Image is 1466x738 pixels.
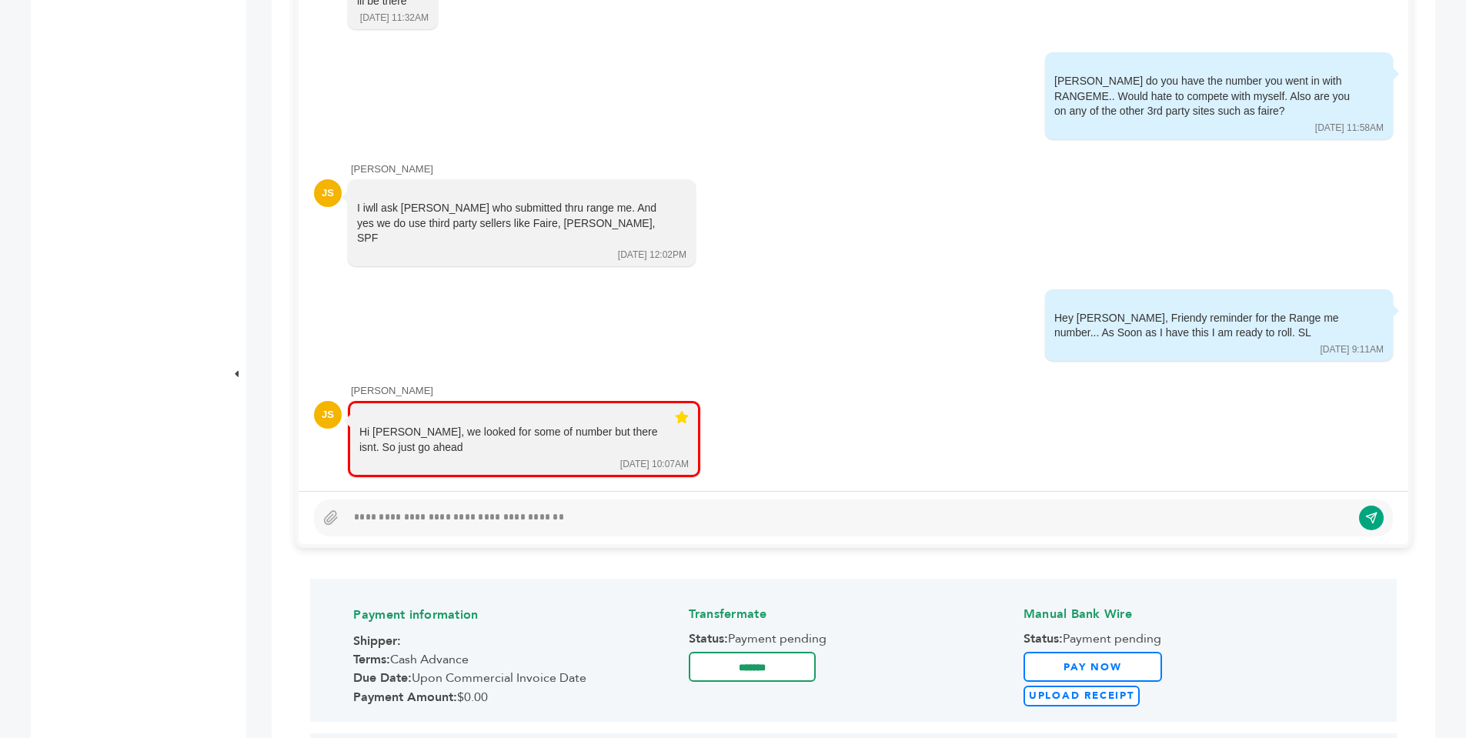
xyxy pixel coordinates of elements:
div: Hey [PERSON_NAME], Friendy reminder for the Range me number... As Soon as I have this I am ready ... [1054,311,1362,341]
span: Cash Advance [353,651,683,668]
div: [DATE] 11:32AM [360,12,429,25]
div: [PERSON_NAME] do you have the number you went in with RANGEME.. Would hate to compete with myself... [1054,74,1362,119]
span: Payment pending [689,630,1019,647]
span: $0.00 [353,689,683,706]
div: JS [314,401,342,429]
div: [DATE] 11:58AM [1315,122,1384,135]
strong: Terms: [353,651,390,668]
label: Upload Receipt [1024,686,1140,706]
strong: Status: [1024,630,1063,647]
h4: Manual Bank Wire [1024,594,1354,630]
div: [DATE] 10:07AM [620,458,689,471]
div: [DATE] 12:02PM [618,249,686,262]
div: [DATE] 9:11AM [1321,343,1384,356]
span: Payment pending [1024,630,1354,647]
span: Upon Commercial Invoice Date [353,670,683,686]
div: [PERSON_NAME] [351,162,1393,176]
strong: Shipper: [353,633,401,650]
div: I iwll ask [PERSON_NAME] who submitted thru range me. And yes we do use third party sellers like ... [357,201,665,246]
strong: Due Date: [353,670,412,686]
h4: Payment information [353,595,683,631]
strong: Payment Amount: [353,689,457,706]
a: Pay Now [1024,652,1162,682]
div: [PERSON_NAME] [351,384,1393,398]
strong: Status: [689,630,728,647]
div: JS [314,179,342,207]
div: Hi [PERSON_NAME], we looked for some of number but there isnt. So just go ahead [359,425,667,455]
h4: Transfermate [689,594,1019,630]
